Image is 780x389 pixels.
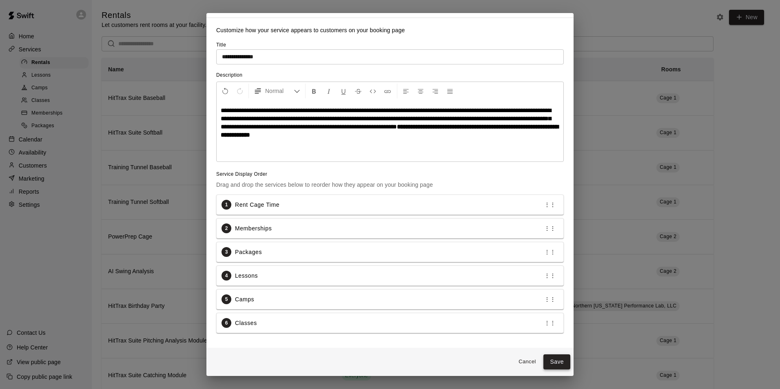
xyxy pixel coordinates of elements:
p: Customize how your service appears to customers on your booking page [216,26,564,34]
div: 4 [222,271,231,281]
button: Format Strikethrough [351,84,365,98]
div: 3 [222,247,231,257]
p: Drag and drop the services below to reorder how they appear on your booking page [216,181,564,189]
div: 2 [222,223,231,233]
span: Normal [265,87,294,95]
button: Format Italics [322,84,336,98]
p: ⋮⋮ [544,248,556,256]
button: Left Align [399,84,413,98]
p: ⋮⋮ [544,319,556,327]
button: Save [543,354,570,369]
div: 6 [222,318,231,328]
button: Right Align [428,84,442,98]
button: Cancel [514,356,540,368]
button: Formatting Options [250,84,304,98]
p: Rent Cage Time [235,201,279,209]
p: Memberships [235,224,272,233]
button: Undo [218,84,232,98]
span: Title [216,42,226,48]
span: Service Display Order [216,170,564,179]
p: Packages [235,248,262,256]
button: Justify Align [443,84,457,98]
span: Description [216,72,242,78]
button: Center Align [414,84,428,98]
button: Format Bold [307,84,321,98]
p: Lessons [235,272,258,280]
div: 5 [222,294,231,304]
p: Classes [235,319,257,327]
button: Insert Link [381,84,394,98]
div: 1 [222,200,231,210]
button: Redo [233,84,247,98]
p: ⋮⋮ [544,224,556,232]
p: ⋮⋮ [544,295,556,303]
p: ⋮⋮ [544,272,556,280]
p: ⋮⋮ [544,201,556,209]
button: Insert Code [366,84,380,98]
p: Camps [235,295,254,304]
button: Format Underline [337,84,350,98]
